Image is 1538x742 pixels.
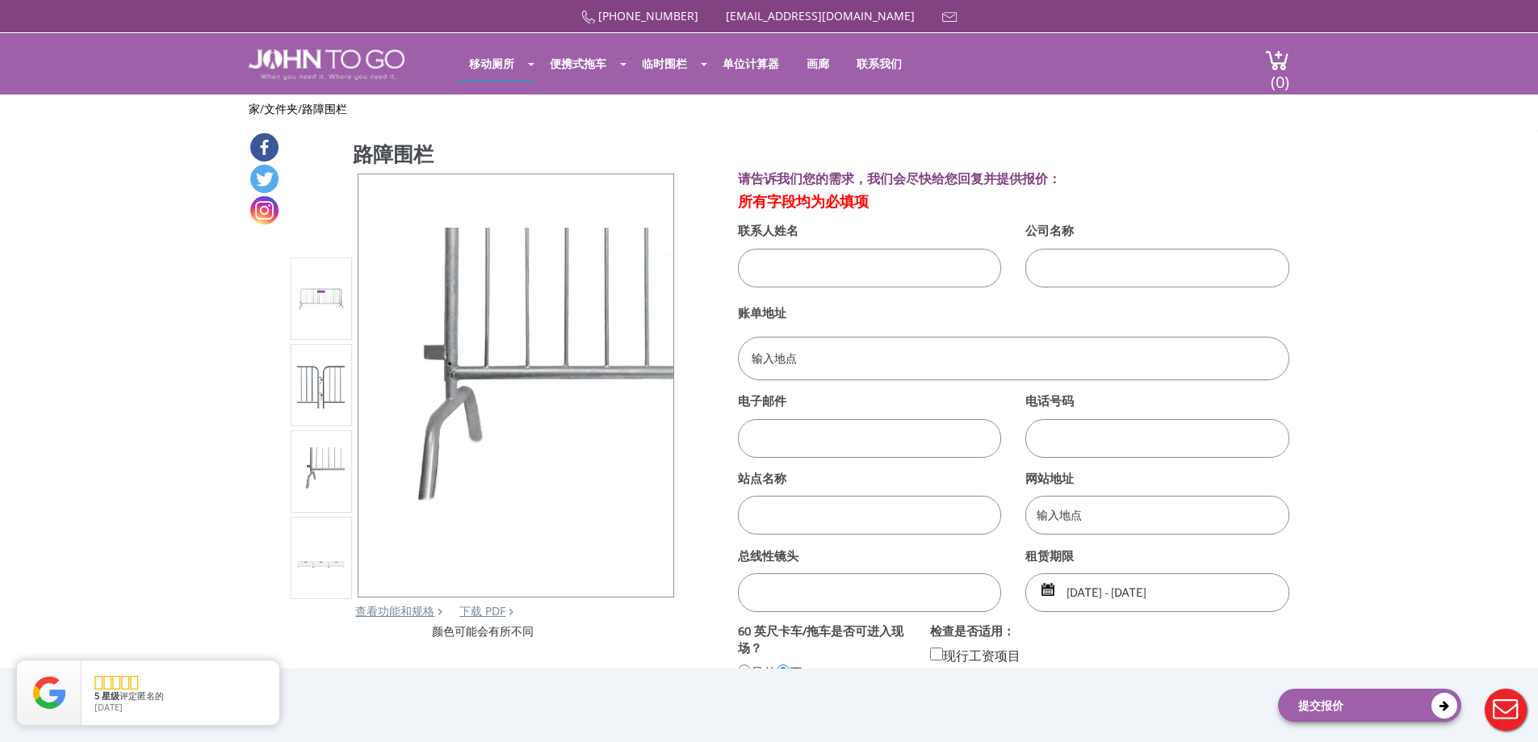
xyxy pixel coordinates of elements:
font: 所有字段均为必填项 [738,191,869,211]
font: 联系人姓名 [738,222,798,238]
font: 是的 [751,664,777,681]
img: 产品 [297,447,345,495]
img: 约翰要走了 [249,49,404,80]
a: 便携式拖车 [538,48,618,80]
font: 检查是否适用： [930,623,1015,639]
font: 网站地址 [1025,470,1074,486]
a: 临时围栏 [630,48,699,80]
img: 评论评分 [33,677,65,709]
font: 便携式拖车 [550,56,606,71]
a: 文件夹 [264,101,298,116]
font: 租赁期限 [1025,547,1074,564]
font: 站点名称 [738,470,786,486]
img: 产品 [358,228,673,543]
font: 总线性镜头 [738,547,798,564]
a: 路障围栏 [302,101,347,116]
font:  [119,669,131,695]
font: 提交报价 [1298,698,1343,713]
font: 公司名称 [1025,222,1074,238]
font:  [111,669,122,695]
input: 开始日期 | 结束日期 [1025,573,1289,612]
a: 家 [249,101,260,116]
img: 产品 [297,561,345,569]
font: 匿名的 [137,690,164,702]
font: 不 [790,664,803,681]
font: 路障围栏 [353,140,434,167]
font: 5 [94,690,99,702]
a: 叽叽喳喳 [250,165,279,193]
img: 邮件 [942,12,958,23]
font:  [128,669,140,695]
font: (0) [1271,71,1289,93]
img: 产品 [297,361,345,409]
font: [DATE] [94,701,123,713]
font: 颜色可能会有所不同 [432,623,534,639]
button: 提交报价 [1278,689,1461,722]
input: 输入地点 [738,337,1289,380]
a: [EMAIL_ADDRESS][DOMAIN_NAME] [726,8,915,23]
font: 星级 [102,690,119,702]
font: 电子邮件 [738,392,786,409]
font: 60 英尺卡车/拖车是否可进入现场？ [738,623,903,656]
input: 输入地点 [1025,496,1289,534]
a: Instagram [250,196,279,224]
a: Facebook [250,133,279,161]
a: 联系我们 [844,48,914,80]
font:  [93,669,104,695]
font: 电话号码 [1025,392,1074,409]
font: 评定 [119,690,137,702]
font: 请告诉我们您的需求，我们会尽快给您回复并提供报价： [738,170,1061,187]
font: 画廊 [807,56,829,71]
a: 画廊 [794,48,841,80]
font: / [260,101,264,116]
img: chevron.png [509,608,513,615]
a: 下载 PDF [459,603,505,618]
a: 移动厕所 [457,48,526,80]
font:  [102,669,113,695]
font: 单位计算器 [723,56,779,71]
font: 现行工资项目 [943,647,1020,664]
img: 购物车 [1265,49,1289,71]
img: 产品 [297,283,345,315]
font: 账单地址 [738,304,786,321]
font: 临时围栏 [642,56,687,71]
img: 称呼 [581,10,595,24]
img: 右箭头图标 [438,608,442,615]
font: / [298,101,302,116]
a: 查看功能和规格 [355,603,434,618]
font: 联系我们 [857,56,902,71]
a: [PHONE_NUMBER] [598,8,698,23]
font: 移动厕所 [469,56,514,71]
